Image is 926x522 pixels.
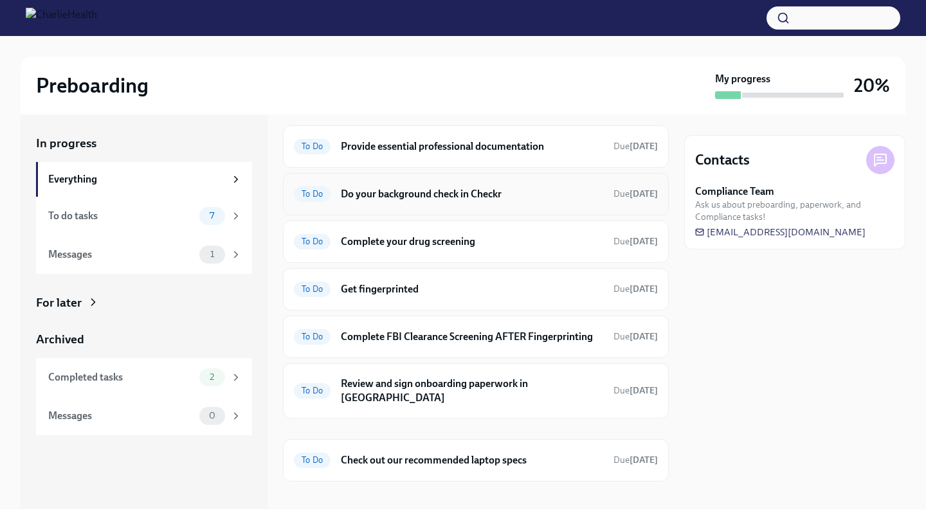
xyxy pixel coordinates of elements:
span: To Do [294,141,331,151]
h4: Contacts [695,150,750,170]
a: To DoReview and sign onboarding paperwork in [GEOGRAPHIC_DATA]Due[DATE] [294,374,658,408]
span: August 24th, 2025 08:00 [613,235,658,248]
a: Archived [36,331,252,348]
span: Due [613,331,658,342]
a: To DoComplete your drug screeningDue[DATE] [294,231,658,252]
h3: 20% [854,74,890,97]
a: In progress [36,135,252,152]
h6: Review and sign onboarding paperwork in [GEOGRAPHIC_DATA] [341,377,603,405]
h6: Get fingerprinted [341,282,603,296]
span: Due [613,141,658,152]
span: Due [613,283,658,294]
strong: Compliance Team [695,184,774,199]
strong: [DATE] [630,385,658,396]
span: To Do [294,237,331,246]
span: August 20th, 2025 08:00 [613,188,658,200]
a: Everything [36,162,252,197]
div: To do tasks [48,209,194,223]
h6: Check out our recommended laptop specs [341,453,603,467]
span: To Do [294,332,331,341]
strong: [DATE] [630,236,658,247]
h6: Complete your drug screening [341,235,603,249]
div: Everything [48,172,225,186]
span: To Do [294,189,331,199]
a: To DoCheck out our recommended laptop specsDue[DATE] [294,450,658,471]
a: [EMAIL_ADDRESS][DOMAIN_NAME] [695,226,866,239]
div: For later [36,294,82,311]
a: To DoProvide essential professional documentationDue[DATE] [294,136,658,157]
h6: Do your background check in Checkr [341,187,603,201]
a: Completed tasks2 [36,358,252,397]
span: To Do [294,284,331,294]
span: August 24th, 2025 08:00 [613,283,658,295]
a: To DoComplete FBI Clearance Screening AFTER FingerprintingDue[DATE] [294,327,658,347]
strong: [DATE] [630,188,658,199]
span: Due [613,455,658,465]
a: Messages1 [36,235,252,274]
div: Completed tasks [48,370,194,384]
span: Due [613,236,658,247]
h6: Complete FBI Clearance Screening AFTER Fingerprinting [341,330,603,344]
strong: [DATE] [630,283,658,294]
span: 1 [203,249,222,259]
span: August 27th, 2025 08:00 [613,384,658,397]
h6: Provide essential professional documentation [341,139,603,154]
span: 0 [201,411,223,420]
div: Messages [48,409,194,423]
strong: [DATE] [630,455,658,465]
div: Messages [48,248,194,262]
a: Messages0 [36,397,252,435]
span: 7 [202,211,222,221]
span: To Do [294,455,331,465]
span: To Do [294,386,331,395]
span: August 23rd, 2025 08:00 [613,140,658,152]
strong: [DATE] [630,331,658,342]
span: August 24th, 2025 08:00 [613,454,658,466]
a: To DoGet fingerprintedDue[DATE] [294,279,658,300]
a: To do tasks7 [36,197,252,235]
h2: Preboarding [36,73,149,98]
a: To DoDo your background check in CheckrDue[DATE] [294,184,658,204]
strong: My progress [715,72,770,86]
a: For later [36,294,252,311]
img: CharlieHealth [26,8,97,28]
span: Ask us about preboarding, paperwork, and Compliance tasks! [695,199,894,223]
span: Due [613,188,658,199]
strong: [DATE] [630,141,658,152]
span: Due [613,385,658,396]
span: 2 [202,372,222,382]
span: August 27th, 2025 08:00 [613,330,658,343]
